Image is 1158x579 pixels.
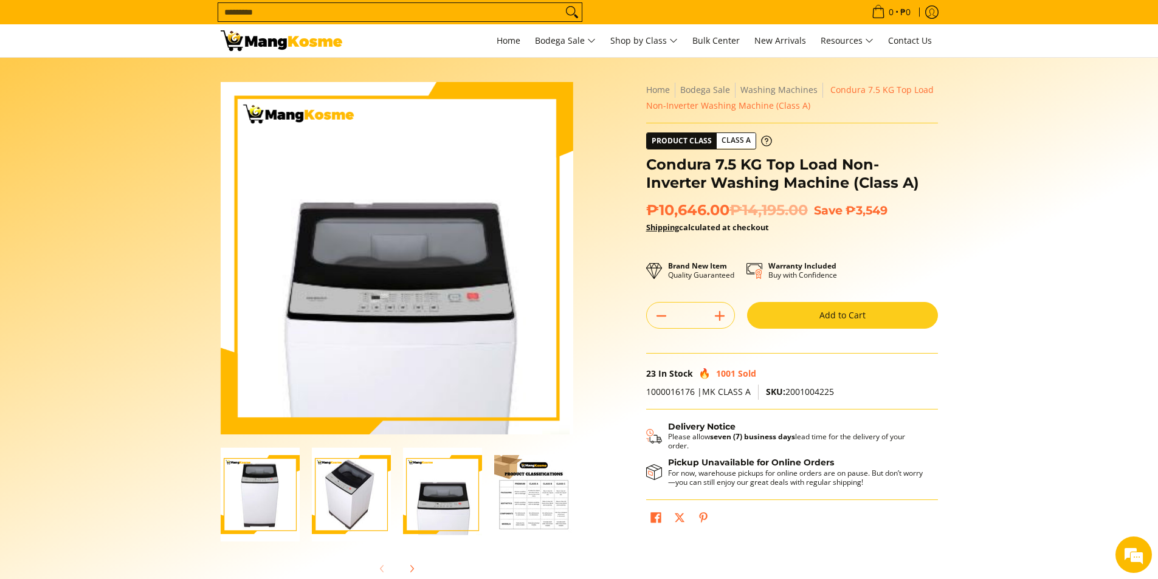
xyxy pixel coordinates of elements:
[647,133,717,149] span: Product Class
[768,261,837,279] p: Buy with Confidence
[312,448,391,542] img: Condura 7.5 KG Top Load Non-Inverter Washing Machine (Class A)-2
[646,368,656,379] span: 23
[668,432,926,450] p: Please allow lead time for the delivery of your order.
[868,5,914,19] span: •
[647,509,664,530] a: Share on Facebook
[646,156,938,192] h1: Condura 7.5 KG Top Load Non-Inverter Washing Machine (Class A)
[717,133,756,148] span: Class A
[221,448,300,542] img: condura-7.5kg-topload-non-inverter-washing-machine-class-c-full-view-mang-kosme
[716,368,736,379] span: 1001
[898,8,912,16] span: ₱0
[646,222,769,233] strong: calculated at checkout
[668,261,727,271] strong: Brand New Item
[668,421,736,432] strong: Delivery Notice
[529,24,602,57] a: Bodega Sale
[692,35,740,46] span: Bulk Center
[497,35,520,46] span: Home
[562,3,582,21] button: Search
[738,368,756,379] span: Sold
[646,222,679,233] a: Shipping
[491,24,526,57] a: Home
[814,203,843,218] span: Save
[646,84,934,111] span: Condura 7.5 KG Top Load Non-Inverter Washing Machine (Class A)
[766,386,834,397] span: 2001004225
[754,35,806,46] span: New Arrivals
[686,24,746,57] a: Bulk Center
[710,431,795,442] strong: seven (7) business days
[646,201,808,219] span: ₱10,646.00
[646,422,926,451] button: Shipping & Delivery
[646,132,772,149] a: Product Class Class A
[882,24,938,57] a: Contact Us
[846,203,887,218] span: ₱3,549
[766,386,785,397] span: SKU:
[354,24,938,57] nav: Main Menu
[668,468,926,487] p: For now, warehouse pickups for online orders are on pause. But don’t worry—you can still enjoy ou...
[535,33,596,49] span: Bodega Sale
[680,84,730,95] a: Bodega Sale
[658,368,693,379] span: In Stock
[729,201,808,219] del: ₱14,195.00
[747,302,938,329] button: Add to Cart
[888,35,932,46] span: Contact Us
[671,509,688,530] a: Post on X
[224,82,570,434] img: Condura 7.5 KG Top Load Non-Inverter Washing Machine (Class A)
[610,33,678,49] span: Shop by Class
[705,306,734,326] button: Add
[695,509,712,530] a: Pin on Pinterest
[748,24,812,57] a: New Arrivals
[646,82,938,114] nav: Breadcrumbs
[821,33,874,49] span: Resources
[646,386,751,397] span: 1000016176 |MK CLASS A
[887,8,895,16] span: 0
[403,448,482,542] img: Condura 7.5 KG Top Load Non-Inverter Washing Machine (Class A)-3
[768,261,836,271] strong: Warranty Included
[221,30,342,51] img: Condura 7.5 KG Top Load Non-Inverter Washing Machine (Class A) | Mang Kosme
[668,261,734,279] p: Quality Guaranteed
[668,457,834,468] strong: Pickup Unavailable for Online Orders
[815,24,880,57] a: Resources
[494,455,573,534] img: Condura 7.5 KG Top Load Non-Inverter Washing Machine (Class A)-4
[646,84,670,95] a: Home
[740,84,818,95] a: Washing Machines
[604,24,684,57] a: Shop by Class
[647,306,676,326] button: Subtract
